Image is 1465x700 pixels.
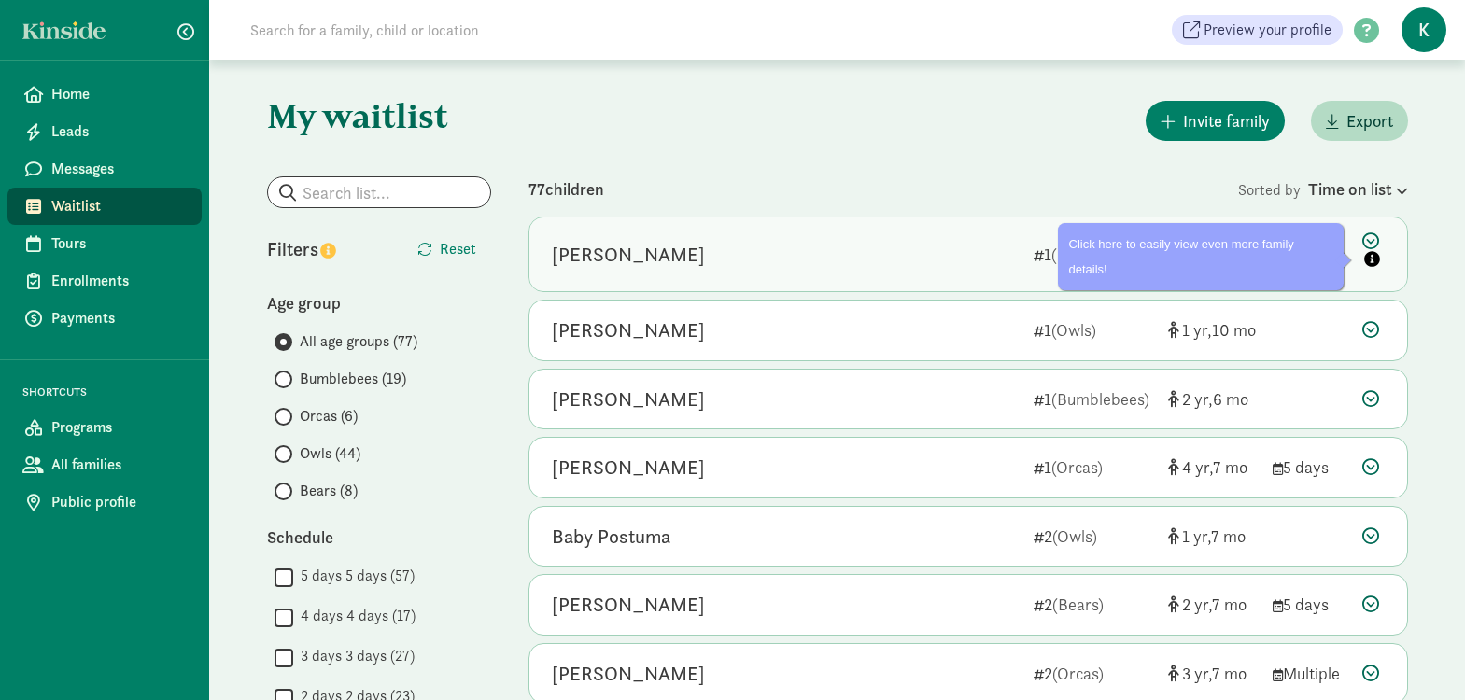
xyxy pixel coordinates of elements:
[528,176,1238,202] div: 77 children
[7,446,202,483] a: All families
[1182,663,1212,684] span: 3
[300,480,358,502] span: Bears (8)
[1034,524,1153,549] div: 2
[552,590,705,620] div: Nathaniel Pollack
[1273,455,1347,480] div: 5 days
[1273,661,1347,686] div: Multiple
[1051,388,1149,410] span: (Bumblebees)
[293,645,415,667] label: 3 days 3 days (27)
[1213,388,1248,410] span: 6
[7,150,202,188] a: Messages
[51,158,187,180] span: Messages
[402,231,491,268] button: Reset
[1168,592,1258,617] div: [object Object]
[7,225,202,262] a: Tours
[1168,455,1258,480] div: [object Object]
[7,409,202,446] a: Programs
[1372,610,1465,700] iframe: Chat Widget
[7,188,202,225] a: Waitlist
[1052,525,1097,547] span: (Owls)
[267,97,491,134] h1: My waitlist
[267,290,491,315] div: Age group
[239,11,763,49] input: Search for a family, child or location
[51,120,187,143] span: Leads
[1182,525,1211,547] span: 1
[300,368,406,390] span: Bumblebees (19)
[1273,592,1347,617] div: 5 days
[440,238,476,260] span: Reset
[51,307,187,329] span: Payments
[1034,455,1153,480] div: 1
[1034,317,1153,343] div: 1
[267,525,491,550] div: Schedule
[51,195,187,217] span: Waitlist
[7,262,202,300] a: Enrollments
[1183,108,1270,133] span: Invite family
[1182,388,1213,410] span: 2
[552,240,705,270] div: Mia Willis
[1146,101,1285,141] button: Invite family
[1212,319,1256,341] span: 10
[7,483,202,521] a: Public profile
[1212,594,1247,615] span: 7
[51,83,187,105] span: Home
[51,270,187,292] span: Enrollments
[1212,663,1247,684] span: 7
[1402,7,1446,52] span: K
[7,76,202,113] a: Home
[552,315,705,345] div: Benjamin Boots
[1182,319,1212,341] span: 1
[1238,176,1408,202] div: Sorted by
[300,330,417,353] span: All age groups (77)
[1168,317,1258,343] div: [object Object]
[1204,19,1331,41] span: Preview your profile
[1051,319,1096,341] span: (Owls)
[1213,456,1247,478] span: 7
[1172,15,1343,45] a: Preview your profile
[552,659,705,689] div: Dominic DeSimone
[1311,101,1408,141] button: Export
[51,232,187,255] span: Tours
[51,454,187,476] span: All families
[1034,386,1153,412] div: 1
[1182,456,1213,478] span: 4
[1308,176,1408,202] div: Time on list
[300,442,360,465] span: Owls (44)
[1168,386,1258,412] div: [object Object]
[7,300,202,337] a: Payments
[300,405,358,427] span: Orcas (6)
[293,605,416,627] label: 4 days 4 days (17)
[552,522,670,552] div: Baby Postuma
[1052,594,1104,615] span: (Bears)
[1211,525,1246,547] span: 7
[268,177,490,207] input: Search list...
[1052,663,1104,684] span: (Orcas)
[1346,108,1393,133] span: Export
[293,565,415,587] label: 5 days 5 days (57)
[1051,244,1103,265] span: (Bears)
[552,453,705,483] div: Callan Wijayaratne
[1034,661,1153,686] div: 2
[552,385,705,414] div: Alexandra Fan
[1051,456,1103,478] span: (Orcas)
[7,113,202,150] a: Leads
[1034,242,1153,267] div: 1
[1034,592,1153,617] div: 2
[51,491,187,513] span: Public profile
[1168,661,1258,686] div: [object Object]
[1182,594,1212,615] span: 2
[51,416,187,439] span: Programs
[1168,524,1258,549] div: [object Object]
[267,235,379,263] div: Filters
